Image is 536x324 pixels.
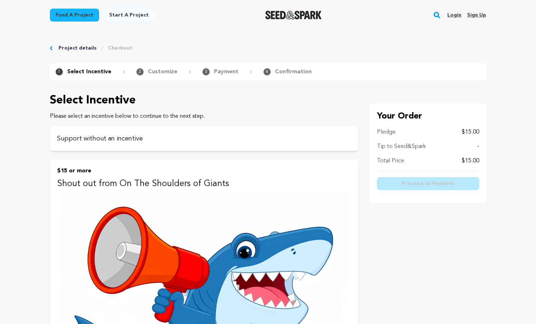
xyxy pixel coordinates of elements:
p: - [477,142,479,151]
p: Select Incentive [50,92,358,109]
span: 3 [202,68,210,75]
p: Shout out from On The Shoulders of Giants [57,178,351,190]
p: Support without an incentive [57,134,351,144]
img: Seed&Spark Logo Dark Mode [265,11,322,19]
p: $15.00 [462,128,479,136]
p: $15.00 [462,157,479,165]
a: Fund a project [50,9,99,22]
p: Tip to Seed&Spark [377,142,426,151]
span: Proceed to Payment [402,180,455,187]
p: Total Price [377,157,404,165]
a: Seed&Spark Homepage [265,11,322,19]
span: 4 [264,68,271,75]
p: Pledge [377,128,396,136]
p: Payment [214,68,238,76]
p: Select Incentive [67,68,111,76]
a: Start a project [103,9,154,22]
a: Login [447,9,461,21]
button: Proceed to Payment [377,177,479,190]
p: Your Order [377,111,479,122]
p: Customize [148,68,177,76]
a: Checkout [108,45,132,52]
p: Confirmation [275,68,312,76]
span: 2 [136,68,144,75]
p: $15 or more [57,167,351,175]
span: 1 [56,68,63,75]
a: Sign up [467,9,486,21]
p: Please select an incentive below to continue to the next step. [50,112,358,121]
div: Breadcrumb [50,45,486,52]
a: Project details [59,45,97,52]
